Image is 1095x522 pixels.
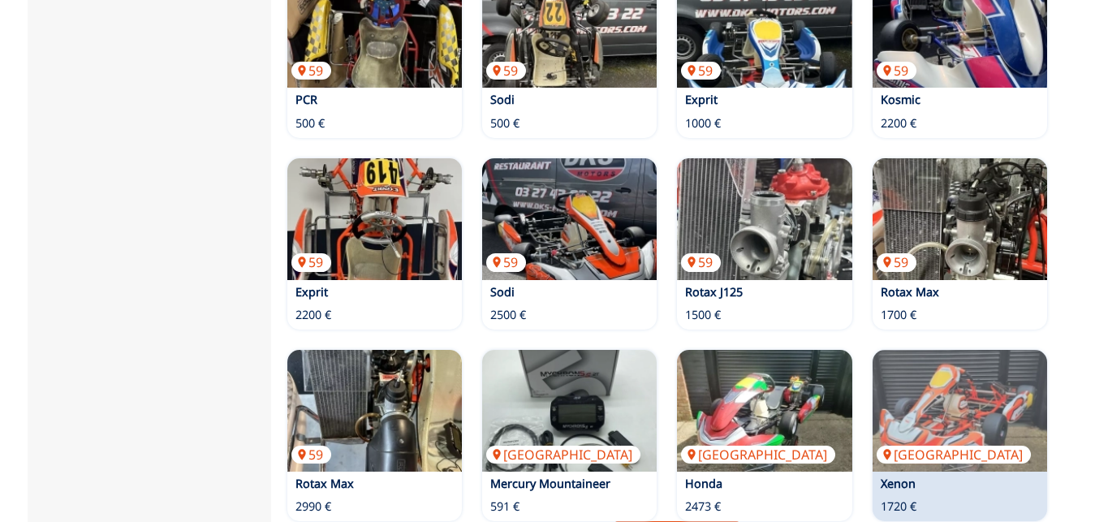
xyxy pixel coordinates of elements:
[873,158,1047,280] a: Rotax Max59
[482,158,657,280] a: Sodi59
[677,158,851,280] img: Rotax J125
[486,446,640,464] p: [GEOGRAPHIC_DATA]
[287,350,462,472] a: Rotax Max59
[295,284,328,300] a: Exprit
[490,476,610,491] a: Mercury Mountaineer
[490,92,515,107] a: Sodi
[881,92,920,107] a: Kosmic
[873,350,1047,472] a: Xenon[GEOGRAPHIC_DATA]
[295,115,325,132] p: 500 €
[295,498,331,515] p: 2990 €
[482,350,657,472] a: Mercury Mountaineer[GEOGRAPHIC_DATA]
[490,284,515,300] a: Sodi
[482,158,657,280] img: Sodi
[877,446,1031,464] p: [GEOGRAPHIC_DATA]
[881,498,916,515] p: 1720 €
[685,476,722,491] a: Honda
[877,253,916,271] p: 59
[881,476,916,491] a: Xenon
[677,350,851,472] a: Honda[GEOGRAPHIC_DATA]
[291,446,331,464] p: 59
[295,92,317,107] a: PCR
[490,115,519,132] p: 500 €
[873,158,1047,280] img: Rotax Max
[685,284,743,300] a: Rotax J125
[685,92,718,107] a: Exprit
[287,158,462,280] a: Exprit59
[873,350,1047,472] img: Xenon
[685,498,721,515] p: 2473 €
[295,476,354,491] a: Rotax Max
[486,253,526,271] p: 59
[287,158,462,280] img: Exprit
[681,62,721,80] p: 59
[881,115,916,132] p: 2200 €
[685,307,721,323] p: 1500 €
[881,307,916,323] p: 1700 €
[881,284,939,300] a: Rotax Max
[287,350,462,472] img: Rotax Max
[677,350,851,472] img: Honda
[490,307,526,323] p: 2500 €
[482,350,657,472] img: Mercury Mountaineer
[677,158,851,280] a: Rotax J12559
[490,498,519,515] p: 591 €
[291,253,331,271] p: 59
[295,307,331,323] p: 2200 €
[681,253,721,271] p: 59
[877,62,916,80] p: 59
[681,446,835,464] p: [GEOGRAPHIC_DATA]
[291,62,331,80] p: 59
[486,62,526,80] p: 59
[685,115,721,132] p: 1000 €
